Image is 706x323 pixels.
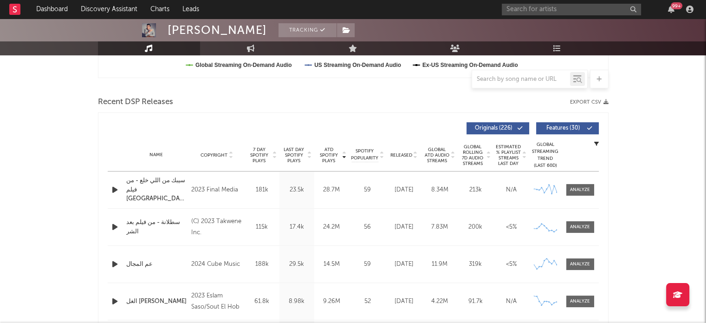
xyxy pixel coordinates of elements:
[496,185,527,195] div: N/A
[496,260,527,269] div: <5%
[126,260,187,269] a: عم المجال
[191,185,242,196] div: 2023 Final Media
[317,185,347,195] div: 28.7M
[191,216,242,238] div: (C) 2023 Takwene Inc.
[390,152,412,158] span: Released
[126,297,187,306] a: الغل [PERSON_NAME]
[195,62,292,68] text: Global Streaming On-Demand Audio
[473,125,515,131] span: Originals ( 226 )
[317,297,347,306] div: 9.26M
[247,147,272,164] span: 7 Day Spotify Plays
[424,297,455,306] div: 4.22M
[191,259,242,270] div: 2024 Cube Music
[282,260,312,269] div: 29.5k
[317,147,341,164] span: ATD Spotify Plays
[472,76,570,83] input: Search by song name or URL
[351,223,384,232] div: 56
[422,62,518,68] text: Ex-US Streaming On-Demand Audio
[542,125,585,131] span: Features ( 30 )
[460,223,491,232] div: 200k
[496,144,521,166] span: Estimated % Playlist Streams Last Day
[126,218,187,236] a: سطلانة - من فيلم بعد الشر
[570,99,609,105] button: Export CSV
[126,176,187,204] a: سيبك من اللي خلع - من فيلم [GEOGRAPHIC_DATA] وحلاوة
[282,297,312,306] div: 8.98k
[317,260,347,269] div: 14.5M
[351,185,384,195] div: 59
[314,62,401,68] text: US Streaming On-Demand Audio
[126,152,187,158] div: Name
[351,260,384,269] div: 59
[282,185,312,195] div: 23.5k
[247,297,277,306] div: 61.8k
[247,223,277,232] div: 115k
[389,185,420,195] div: [DATE]
[389,260,420,269] div: [DATE]
[424,260,455,269] div: 11.9M
[460,260,491,269] div: 319k
[201,152,227,158] span: Copyright
[531,141,559,169] div: Global Streaming Trend (Last 60D)
[389,223,420,232] div: [DATE]
[502,4,641,15] input: Search for artists
[424,185,455,195] div: 8.34M
[466,122,529,134] button: Originals(226)
[389,297,420,306] div: [DATE]
[282,147,306,164] span: Last Day Spotify Plays
[424,223,455,232] div: 7.83M
[317,223,347,232] div: 24.2M
[496,223,527,232] div: <5%
[460,144,486,166] span: Global Rolling 7D Audio Streams
[496,297,527,306] div: N/A
[168,23,267,37] div: [PERSON_NAME]
[424,147,450,164] span: Global ATD Audio Streams
[282,223,312,232] div: 17.4k
[460,297,491,306] div: 91.7k
[351,148,378,162] span: Spotify Popularity
[668,6,674,13] button: 99+
[460,185,491,195] div: 213k
[351,297,384,306] div: 52
[536,122,599,134] button: Features(30)
[671,2,682,9] div: 99 +
[279,23,337,37] button: Tracking
[247,260,277,269] div: 188k
[191,290,242,313] div: 2023 Eslam Saso/Sout El Hob
[98,97,173,108] span: Recent DSP Releases
[247,185,277,195] div: 181k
